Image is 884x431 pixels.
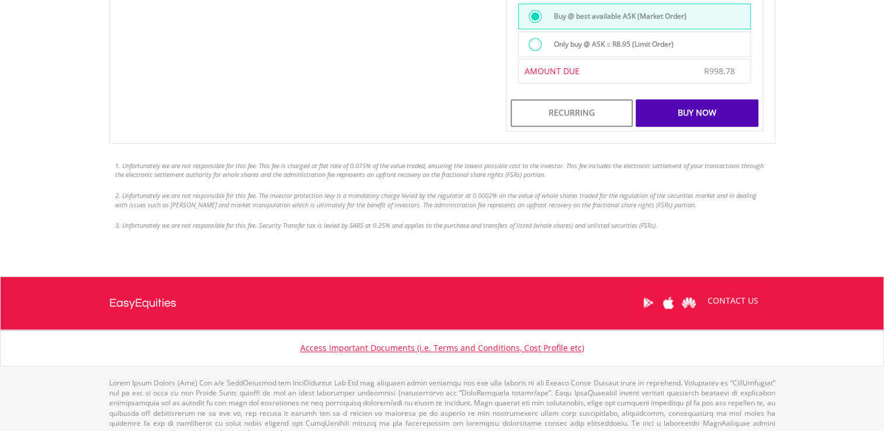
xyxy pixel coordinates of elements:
li: 3. Unfortunately we are not responsible for this fee. Security Transfer tax is levied by SARS at ... [115,221,769,230]
div: Recurring [511,99,633,126]
a: EasyEquities [109,277,176,329]
a: Huawei [679,284,699,321]
a: Apple [658,284,679,321]
div: Buy Now [636,99,758,126]
span: R998.78 [704,65,735,77]
span: AMOUNT DUE [525,65,580,77]
li: 2. Unfortunately we are not responsible for this fee. The investor protection levy is a mandatory... [115,191,769,209]
a: CONTACT US [699,284,767,317]
label: Buy @ best available ASK (Market Order) [547,10,687,23]
li: 1. Unfortunately we are not responsible for this fee. This fee is charged at flat rate of 0.075% ... [115,161,769,179]
a: Google Play [638,284,658,321]
a: Access Important Documents (i.e. Terms and Conditions, Cost Profile etc) [300,342,584,353]
label: Only buy @ ASK ≤ R8.95 (Limit Order) [547,38,674,51]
